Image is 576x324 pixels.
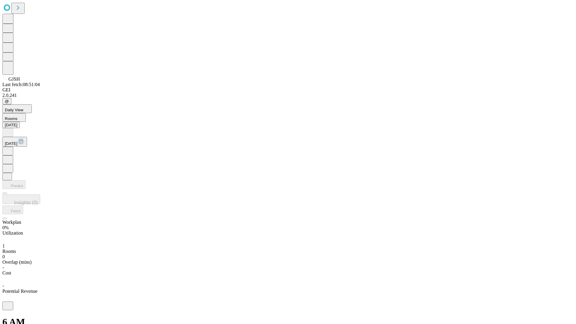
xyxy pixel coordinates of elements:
span: 0 [2,254,5,259]
button: [DATE] [2,122,20,128]
span: GJSH [8,76,20,82]
button: @ [2,98,11,104]
button: Rooms [2,113,26,122]
span: - [2,283,4,288]
span: Potential Revenue [2,289,37,294]
button: [DATE] [2,137,27,147]
span: 1 [2,243,5,248]
span: @ [5,99,9,103]
span: Overlap (mins) [2,259,31,265]
span: [DATE] [5,141,17,146]
span: Workplan [2,220,21,225]
span: Cost [2,270,11,275]
div: 2.0.241 [2,93,574,98]
span: Rooms [5,116,17,121]
span: 0% [2,225,9,230]
button: Daily View [2,104,32,113]
span: - [2,265,4,270]
span: Utilization [2,230,23,235]
span: Last fetch: 08:51:04 [2,82,40,87]
button: Fetch [2,205,23,214]
div: GEI [2,87,574,93]
button: Predict [2,180,25,189]
span: Rooms [2,249,16,254]
span: Insights (0) [14,200,38,205]
span: Daily View [5,108,23,112]
button: Insights (0) [2,194,40,204]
